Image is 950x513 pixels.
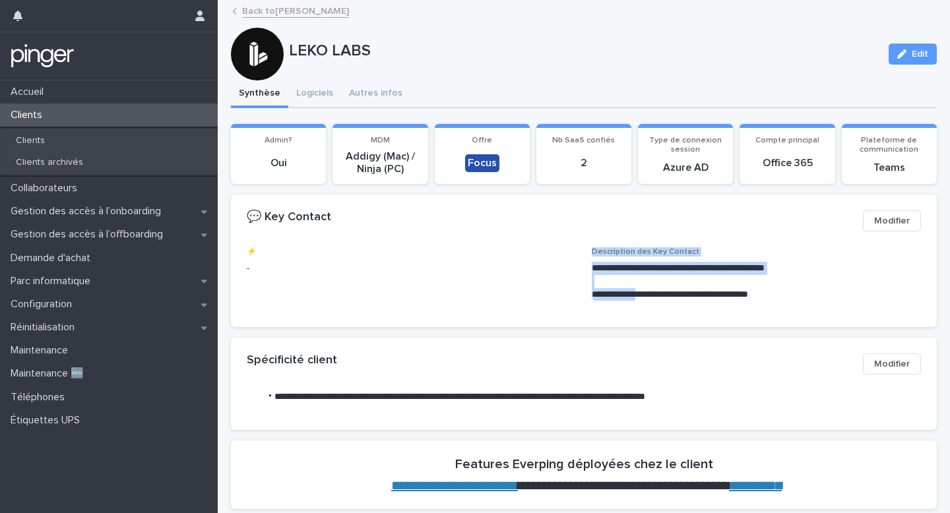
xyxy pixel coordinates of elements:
p: Gestion des accès à l’offboarding [5,228,174,241]
p: Réinitialisation [5,321,85,334]
p: Clients [5,135,55,146]
button: Modifier [863,353,921,375]
button: Modifier [863,210,921,231]
h2: Features Everping déployées chez le client [455,456,713,472]
p: - [247,262,576,276]
p: LEKO LABS [289,42,878,61]
span: Modifier [874,214,910,227]
h2: Spécificité client [247,353,337,368]
p: Maintenance [5,344,79,357]
span: Admin? [265,136,292,144]
p: Oui [239,157,318,169]
span: ⚡️ [247,248,257,256]
div: Focus [465,154,499,172]
p: Clients [5,109,53,121]
p: Azure AD [646,162,725,174]
button: Synthèse [231,80,288,108]
button: Edit [889,44,937,65]
span: Modifier [874,357,910,371]
p: Parc informatique [5,275,101,287]
p: Gestion des accès à l’onboarding [5,205,172,218]
span: Plateforme de communication [860,136,918,154]
p: Addigy (Mac) / Ninja (PC) [340,150,420,175]
p: Demande d'achat [5,252,101,264]
span: MDM [371,136,390,144]
span: Description des Key Contact [592,248,699,256]
button: Autres infos [341,80,410,108]
p: Office 365 [747,157,827,169]
p: Téléphones [5,391,75,404]
p: Teams [850,162,929,174]
p: Clients archivés [5,157,94,168]
span: Edit [912,49,928,59]
a: Back to[PERSON_NAME] [242,3,349,18]
img: mTgBEunGTSyRkCgitkcU [11,43,75,69]
p: Configuration [5,298,82,311]
span: Compte principal [755,136,819,144]
p: Accueil [5,86,54,98]
span: Type de connexion session [649,136,722,154]
span: Offre [472,136,492,144]
p: 2 [544,157,623,169]
span: Nb SaaS confiés [552,136,615,144]
p: Maintenance 🆕 [5,367,94,380]
button: Logiciels [288,80,341,108]
p: Collaborateurs [5,182,88,195]
h2: 💬 Key Contact [247,210,331,225]
p: Étiquettes UPS [5,414,90,427]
